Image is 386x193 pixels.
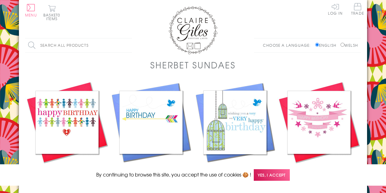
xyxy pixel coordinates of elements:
span: Trade [351,3,364,15]
label: Welsh [340,42,358,48]
img: Claire Giles Greetings Cards [169,6,217,54]
input: English [315,43,319,47]
a: Log In [328,3,343,15]
span: Menu [25,12,37,18]
a: Birthday Card, Pink Banner, Happy Birthday to you £3.50 Add to Basket [277,80,361,186]
a: Birthday Card, Patterned Girls, Happy Birthday £3.50 Add to Basket [25,80,109,186]
label: English [315,42,339,48]
span: 0 items [46,12,60,21]
img: Birthday Card, Birdcages, Wishing you a very Happy Birthday [193,80,277,164]
button: Menu [25,4,37,17]
img: Birthday Card, Patterned Girls, Happy Birthday [25,80,109,164]
input: Welsh [340,43,344,47]
h1: Sherbet Sundaes [150,59,235,71]
img: Birthday Card, Arrow and bird, Happy Birthday [109,80,193,164]
span: Yes, I accept [254,169,290,181]
a: Birthday Card, Arrow and bird, Happy Birthday £3.50 Add to Basket [109,80,193,186]
input: Search all products [25,38,132,52]
img: Birthday Card, Pink Banner, Happy Birthday to you [277,80,361,164]
input: Search [126,38,132,52]
button: Basket0 items [43,5,60,20]
a: Trade [351,3,364,16]
a: Birthday Card, Birdcages, Wishing you a very Happy Birthday £3.50 Add to Basket [193,80,277,186]
p: Choose a language: [263,42,314,48]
